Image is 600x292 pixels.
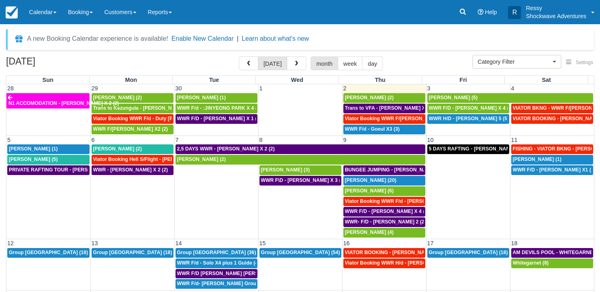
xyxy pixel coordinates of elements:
span: WWR F\D - [PERSON_NAME] X 3 (3) [261,177,345,183]
a: Group [GEOGRAPHIC_DATA] (36) [176,248,257,258]
a: 2,5 DAYS WWR - [PERSON_NAME] X 2 (2) [176,144,425,154]
a: BUNGEE JUMPING - [PERSON_NAME] 2 (2) [343,165,425,175]
a: Group [GEOGRAPHIC_DATA] (18) [427,248,509,258]
a: Viator Booking WWR F/d - Duty [PERSON_NAME] 2 (2) [92,114,174,124]
a: WWR F/d - Solo X4 plus 1 Guide (4) [176,259,257,268]
span: 2 [343,85,347,92]
a: Learn about what's new [242,35,309,42]
a: WWR F/D - [PERSON_NAME] X 4 (4) [343,207,425,217]
span: 15 [259,240,267,246]
span: WWR F/d - :JINYEONG PARK X 4 (4) [177,105,261,111]
span: 29 [91,85,99,92]
span: 4 [510,85,515,92]
span: 28 [6,85,15,92]
span: 7 [175,137,180,143]
span: Group [GEOGRAPHIC_DATA] (36) [177,250,256,255]
span: [PERSON_NAME] (3) [261,167,310,173]
span: Group [GEOGRAPHIC_DATA] (18) [429,250,508,255]
div: A new Booking Calendar experience is available! [27,34,168,44]
a: WWR F/d - Goeul X3 (3) [343,125,425,134]
a: AM DEVILS POOL - WHITEGARNET X4 (4) [511,248,594,258]
span: Trans to Kazungula - [PERSON_NAME] x 1 (2) [93,105,200,111]
span: WWR F/D - [PERSON_NAME] X 4 (4) [429,105,513,111]
span: Group [GEOGRAPHIC_DATA] (18) [9,250,88,255]
button: [DATE] [258,56,287,70]
span: 9 [343,137,347,143]
span: WWR F/d- [PERSON_NAME] Group X 30 (30) [177,281,281,286]
a: N1 ACCOMODATION - [PERSON_NAME] X 2 (2) [6,93,90,108]
span: Mon [125,77,137,83]
span: BUNGEE JUMPING - [PERSON_NAME] 2 (2) [345,167,447,173]
span: Fri [460,77,467,83]
button: Settings [561,57,598,69]
span: VIATOR BOOKING - [PERSON_NAME] X 4 (4) [345,250,450,255]
span: 18 [510,240,518,246]
span: [PERSON_NAME] (1) [177,95,226,100]
button: Enable New Calendar [171,35,234,43]
span: Group [GEOGRAPHIC_DATA] (18) [93,250,172,255]
a: WWR- F/D - [PERSON_NAME] 2 (2) [343,217,425,227]
span: WWR - [PERSON_NAME] X 2 (2) [93,167,168,173]
span: [PERSON_NAME] (5) [9,156,58,162]
span: N1 ACCOMODATION - [PERSON_NAME] X 2 (2) [8,100,119,106]
span: 10 [426,137,435,143]
span: 16 [343,240,351,246]
a: [PERSON_NAME] (1) [176,93,257,103]
span: [PERSON_NAME] (20) [345,177,397,183]
span: Viator Booking WWR H/d - [PERSON_NAME] X 4 (4) [345,260,466,266]
a: WWR F/d- [PERSON_NAME] Group X 30 (30) [176,279,257,289]
a: Viator Booking WWR H/d - [PERSON_NAME] X 4 (4) [343,259,425,268]
a: WWR F/D - [PERSON_NAME] X1 (1) [511,165,594,175]
span: WWR F/D - [PERSON_NAME] X 1 (1) [177,116,261,121]
span: WWR F/D [PERSON_NAME] [PERSON_NAME] GROVVE X2 (1) [177,271,322,276]
i: Help [478,9,483,15]
a: [PERSON_NAME] (2) [92,144,174,154]
span: WWR F/[PERSON_NAME] X2 (2) [93,126,168,132]
span: PRIVATE RAFTING TOUR - [PERSON_NAME] X 5 (5) [9,167,130,173]
a: [PERSON_NAME] (5) [7,155,90,165]
a: Whitegarnet (8) [511,259,594,268]
a: VIATOR BOOKING - [PERSON_NAME] 2 (2) [511,114,594,124]
div: R [508,6,521,19]
p: Ressy [526,4,586,12]
a: 5 DAYS RAFTING - [PERSON_NAME] X 2 (4) [427,144,509,154]
a: [PERSON_NAME] (2) [176,155,425,165]
span: 14 [175,240,183,246]
a: VIATOR BKNG - WWR F/[PERSON_NAME] 3 (3) [511,104,594,113]
span: 2,5 DAYS WWR - [PERSON_NAME] X 2 (2) [177,146,275,152]
span: [PERSON_NAME] (2) [93,146,142,152]
span: 13 [91,240,99,246]
a: WWR - [PERSON_NAME] X 2 (2) [92,165,174,175]
a: [PERSON_NAME] (2) [92,93,174,103]
a: WWR F/d - :JINYEONG PARK X 4 (4) [176,104,257,113]
a: [PERSON_NAME] (2) [343,93,425,103]
span: [PERSON_NAME] (6) [345,188,394,194]
a: WWR F/D - [PERSON_NAME] X 4 (4) [427,104,509,113]
a: Viator Booking WWR F/d - [PERSON_NAME] [PERSON_NAME] X2 (2) [343,197,425,206]
span: WWR H/D - [PERSON_NAME] 5 (5) [429,116,509,121]
span: Settings [576,60,593,65]
span: Tue [209,77,219,83]
a: WWR H/D - [PERSON_NAME] 5 (5) [427,114,509,124]
span: [PERSON_NAME] (2) [177,156,226,162]
a: [PERSON_NAME] (1) [7,144,90,154]
a: [PERSON_NAME] (3) [259,165,341,175]
span: Whitegarnet (8) [513,260,549,266]
a: PRIVATE RAFTING TOUR - [PERSON_NAME] X 5 (5) [7,165,90,175]
span: [PERSON_NAME] (1) [513,156,562,162]
button: month [311,56,338,70]
span: 12 [6,240,15,246]
span: 5 [6,137,11,143]
span: 6 [91,137,96,143]
span: 1 [259,85,263,92]
a: Group [GEOGRAPHIC_DATA] (18) [92,248,174,258]
a: Trans to VFA - [PERSON_NAME] X 2 (2) [343,104,425,113]
a: Viator Booking WWR F/[PERSON_NAME] X 2 (2) [343,114,425,124]
span: WWR- F/D - [PERSON_NAME] 2 (2) [345,219,426,225]
span: Thu [375,77,385,83]
span: Viator Booking Heli S/Flight - [PERSON_NAME] X 1 (1) [93,156,220,162]
span: Viator Booking WWR F/d - Duty [PERSON_NAME] 2 (2) [93,116,221,121]
span: [PERSON_NAME] (2) [93,95,142,100]
a: [PERSON_NAME] (1) [511,155,594,165]
span: 30 [175,85,183,92]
